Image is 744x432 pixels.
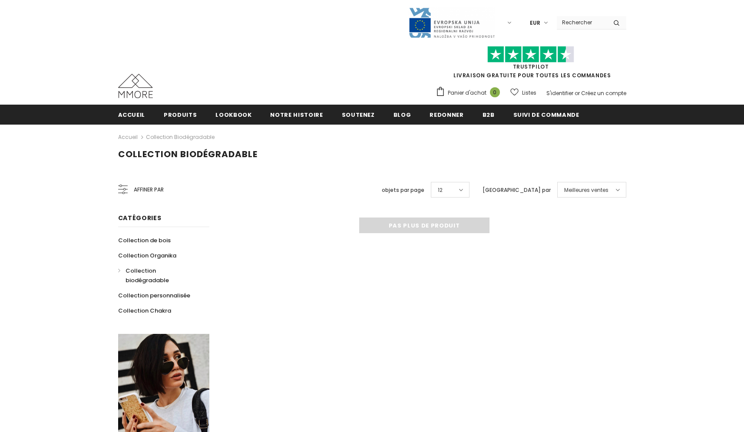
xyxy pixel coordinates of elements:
[448,89,486,97] span: Panier d'achat
[564,186,608,195] span: Meilleures ventes
[490,87,500,97] span: 0
[118,303,171,318] a: Collection Chakra
[408,19,495,26] a: Javni Razpis
[118,251,176,260] span: Collection Organika
[487,46,574,63] img: Faites confiance aux étoiles pilotes
[270,105,323,124] a: Notre histoire
[118,233,171,248] a: Collection de bois
[546,89,573,97] a: S'identifier
[118,288,190,303] a: Collection personnalisée
[126,267,169,284] span: Collection biodégradable
[393,105,411,124] a: Blog
[215,111,251,119] span: Lookbook
[513,111,579,119] span: Suivi de commande
[557,16,607,29] input: Search Site
[118,148,258,160] span: Collection biodégradable
[513,63,549,70] a: TrustPilot
[118,214,162,222] span: Catégories
[483,111,495,119] span: B2B
[134,185,164,195] span: Affiner par
[118,263,200,288] a: Collection biodégradable
[513,105,579,124] a: Suivi de commande
[118,74,153,98] img: Cas MMORE
[342,111,375,119] span: soutenez
[438,186,443,195] span: 12
[118,248,176,263] a: Collection Organika
[575,89,580,97] span: or
[342,105,375,124] a: soutenez
[118,111,145,119] span: Accueil
[581,89,626,97] a: Créez un compte
[118,236,171,244] span: Collection de bois
[382,186,424,195] label: objets par page
[164,105,197,124] a: Produits
[483,186,551,195] label: [GEOGRAPHIC_DATA] par
[408,7,495,39] img: Javni Razpis
[215,105,251,124] a: Lookbook
[483,105,495,124] a: B2B
[510,85,536,100] a: Listes
[270,111,323,119] span: Notre histoire
[436,50,626,79] span: LIVRAISON GRATUITE POUR TOUTES LES COMMANDES
[393,111,411,119] span: Blog
[118,291,190,300] span: Collection personnalisée
[530,19,540,27] span: EUR
[146,133,215,141] a: Collection biodégradable
[118,307,171,315] span: Collection Chakra
[164,111,197,119] span: Produits
[436,86,504,99] a: Panier d'achat 0
[118,132,138,142] a: Accueil
[430,105,463,124] a: Redonner
[522,89,536,97] span: Listes
[430,111,463,119] span: Redonner
[118,105,145,124] a: Accueil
